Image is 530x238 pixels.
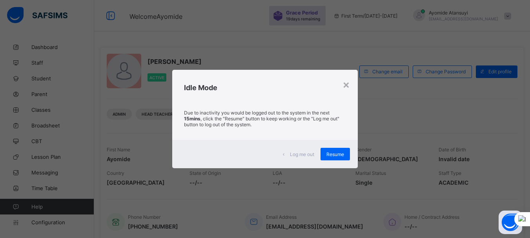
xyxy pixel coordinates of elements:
[184,84,346,92] h2: Idle Mode
[326,151,344,157] span: Resume
[499,211,522,234] button: Open asap
[290,151,314,157] span: Log me out
[184,116,200,122] strong: 15mins
[184,110,346,127] p: Due to inactivity you would be logged out to the system in the next , click the "Resume" button t...
[342,78,350,91] div: ×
